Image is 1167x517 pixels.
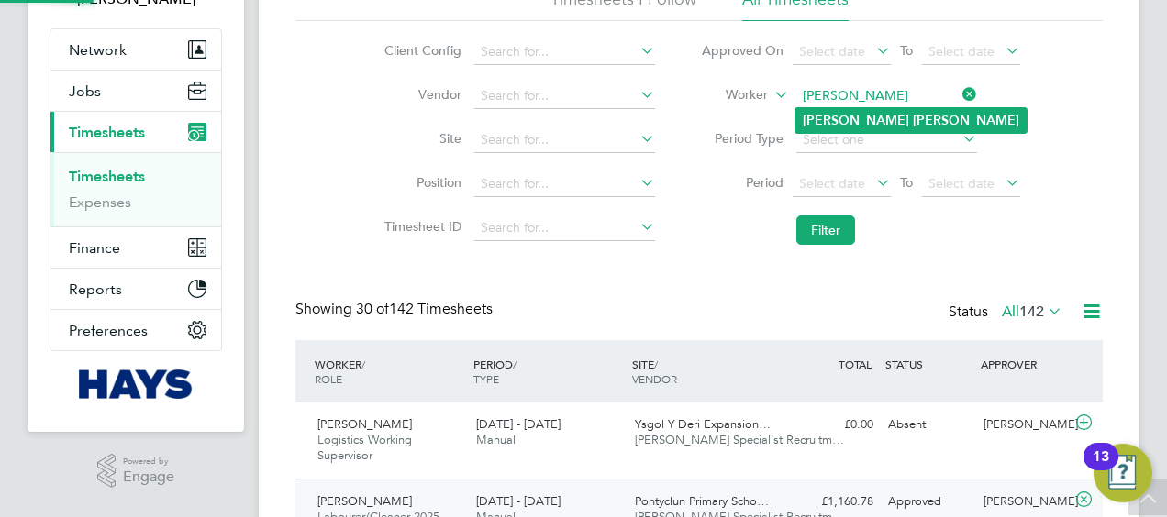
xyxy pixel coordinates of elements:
div: £1,160.78 [785,487,881,517]
span: 30 of [356,300,389,318]
label: Approved On [701,42,784,59]
span: / [654,357,658,371]
div: [PERSON_NAME] [976,410,1072,440]
span: Select date [799,43,865,60]
label: Period [701,174,784,191]
div: £0.00 [785,410,881,440]
label: All [1002,302,1062,321]
span: [PERSON_NAME] Specialist Recruitm… [635,432,844,447]
button: Network [50,29,221,70]
label: Timesheet ID [379,218,461,235]
a: Expenses [69,193,131,211]
button: Filter [796,215,855,245]
span: Powered by [123,454,174,469]
label: Worker [685,86,768,104]
input: Search for... [474,171,655,197]
span: Select date [799,175,865,192]
span: / [361,357,365,371]
div: PERIOD [469,347,628,395]
div: Showing [295,300,496,319]
input: Search for... [796,83,977,109]
span: / [513,357,517,371]
a: Timesheets [69,168,145,185]
span: Ysgol Y Deri Expansion… [635,416,771,432]
span: [PERSON_NAME] [317,416,412,432]
div: [PERSON_NAME] [976,487,1072,517]
span: To [895,170,918,194]
label: Vendor [379,86,461,103]
div: SITE [628,347,786,395]
span: [DATE] - [DATE] [476,416,561,432]
div: Absent [881,410,976,440]
span: Network [69,41,127,59]
span: Pontyclun Primary Scho… [635,493,769,509]
input: Select one [796,127,977,153]
span: TOTAL [839,357,872,371]
span: Select date [928,43,995,60]
input: Search for... [474,215,655,241]
div: WORKER [310,347,469,395]
button: Preferences [50,310,221,350]
div: STATUS [881,347,976,380]
button: Jobs [50,71,221,111]
button: Reports [50,269,221,309]
div: 13 [1093,456,1109,480]
label: Client Config [379,42,461,59]
div: APPROVER [976,347,1072,380]
span: Reports [69,280,122,298]
span: [DATE] - [DATE] [476,493,561,509]
label: Site [379,130,461,147]
span: TYPE [473,371,499,386]
button: Finance [50,227,221,268]
span: [PERSON_NAME] [317,493,412,509]
b: [PERSON_NAME] [803,113,909,128]
span: Preferences [69,322,148,339]
button: Timesheets [50,112,221,152]
a: Go to home page [50,369,222,399]
button: Open Resource Center, 13 new notifications [1094,444,1152,502]
span: Engage [123,469,174,485]
b: [PERSON_NAME] [913,113,1019,128]
div: Approved [881,487,976,517]
img: hays-logo-retina.png [79,369,194,399]
input: Search for... [474,83,655,109]
span: VENDOR [632,371,677,386]
a: Powered byEngage [97,454,175,489]
div: Timesheets [50,152,221,226]
span: Finance [69,239,120,257]
input: Search for... [474,39,655,65]
span: Jobs [69,82,101,100]
label: Position [379,174,461,191]
span: Select date [928,175,995,192]
div: Status [949,300,1066,325]
span: ROLE [315,371,342,386]
input: Search for... [474,127,655,153]
span: Manual [476,432,516,447]
span: To [895,38,918,62]
label: Period Type [701,130,784,147]
span: 142 [1019,302,1044,321]
span: Timesheets [69,124,145,141]
span: 142 Timesheets [356,300,493,318]
span: Logistics Working Supervisor [317,432,412,463]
